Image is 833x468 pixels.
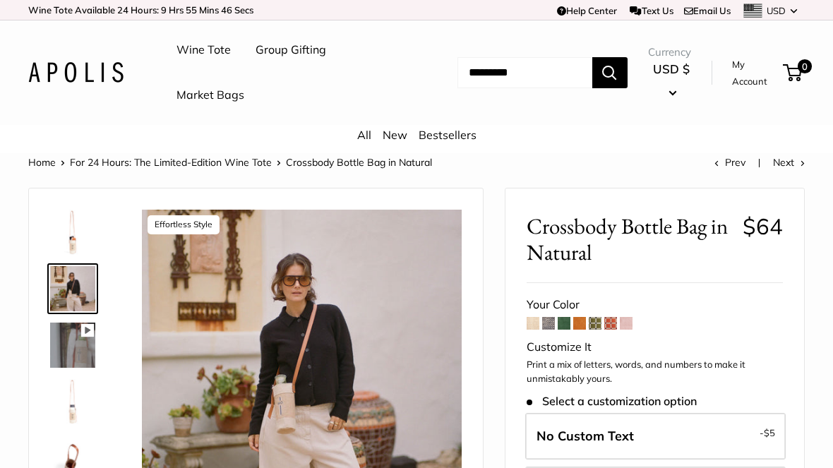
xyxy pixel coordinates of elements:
[714,156,745,169] a: Prev
[161,4,167,16] span: 9
[457,57,592,88] input: Search...
[767,5,786,16] span: USD
[47,263,98,314] a: description_Effortless Style
[784,64,802,81] a: 0
[256,40,326,61] a: Group Gifting
[176,40,231,61] a: Wine Tote
[234,4,253,16] span: Secs
[286,156,432,169] span: Crossbody Bottle Bag in Natural
[630,5,673,16] a: Text Us
[653,61,690,76] span: USD $
[50,266,95,311] img: description_Effortless Style
[527,294,783,316] div: Your Color
[199,4,219,16] span: Mins
[169,4,184,16] span: Hrs
[221,4,232,16] span: 46
[525,413,786,460] label: Leave Blank
[764,427,775,438] span: $5
[357,128,371,142] a: All
[527,395,697,408] span: Select a customization option
[684,5,731,16] a: Email Us
[760,424,775,441] span: -
[527,337,783,358] div: Customize It
[648,42,695,62] span: Currency
[70,156,272,169] a: For 24 Hours: The Limited-Edition Wine Tote
[557,5,617,16] a: Help Center
[773,156,805,169] a: Next
[419,128,477,142] a: Bestsellers
[28,62,124,83] img: Apolis
[47,376,98,427] a: Crossbody Bottle Bag in Natural
[28,153,432,172] nav: Breadcrumb
[527,358,783,385] p: Print a mix of letters, words, and numbers to make it unmistakably yours.
[527,213,732,265] span: Crossbody Bottle Bag in Natural
[50,323,95,368] img: description_Even available for group gifting and events
[50,210,95,255] img: description_Our first Crossbody Bottle Bag
[743,212,783,240] span: $64
[186,4,197,16] span: 55
[798,59,812,73] span: 0
[50,379,95,424] img: Crossbody Bottle Bag in Natural
[176,85,244,106] a: Market Bags
[47,207,98,258] a: description_Our first Crossbody Bottle Bag
[47,320,98,371] a: description_Even available for group gifting and events
[732,56,778,90] a: My Account
[28,156,56,169] a: Home
[648,58,695,103] button: USD $
[537,428,634,444] span: No Custom Text
[383,128,407,142] a: New
[148,215,220,234] div: Effortless Style
[592,57,628,88] button: Search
